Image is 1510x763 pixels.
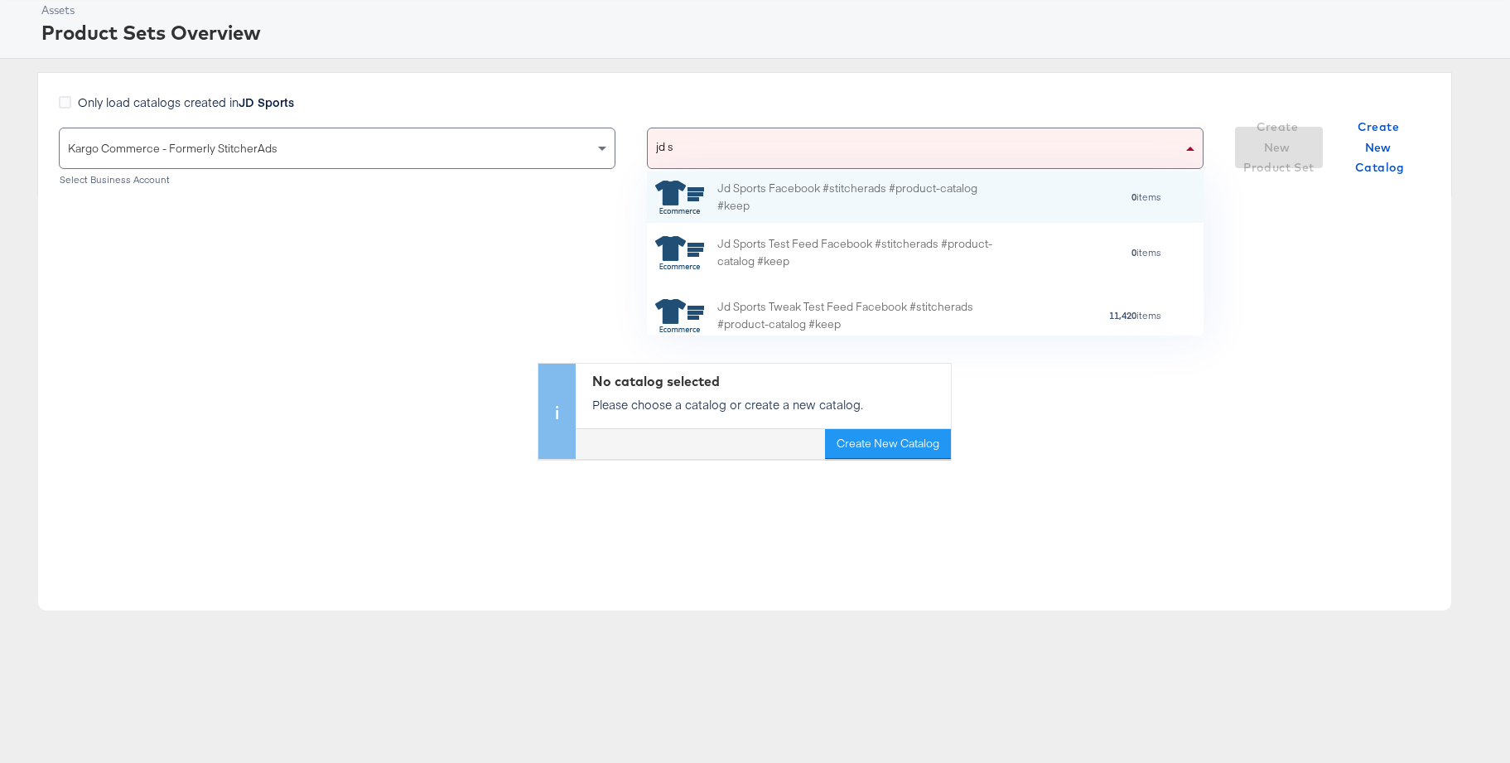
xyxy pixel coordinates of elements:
[1109,309,1136,321] strong: 11,420
[1343,117,1417,178] span: Create New Catalog
[1007,191,1162,203] div: items
[239,94,294,110] strong: JD Sports
[717,180,1007,215] div: Jd Sports Facebook #stitcherads #product-catalog #keep
[647,171,1204,337] div: grid
[1131,191,1136,203] strong: 0
[1131,246,1136,258] strong: 0
[592,396,943,413] p: Please choose a catalog or create a new catalog.
[825,429,951,459] button: Create New Catalog
[59,174,615,186] div: Select Business Account
[592,372,943,391] div: No catalog selected
[78,94,294,110] span: Only load catalogs created in
[717,235,1007,270] div: Jd Sports Test Feed Facebook #stitcherads #product-catalog #keep
[717,298,1007,333] div: Jd Sports Tweak Test Feed Facebook #stitcherads #product-catalog #keep
[1007,310,1162,321] div: items
[68,141,277,156] span: Kargo Commerce - Formerly StitcherAds
[1007,247,1162,258] div: items
[41,18,1489,46] div: Product Sets Overview
[1336,127,1424,168] button: Create New Catalog
[41,2,1489,18] div: Assets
